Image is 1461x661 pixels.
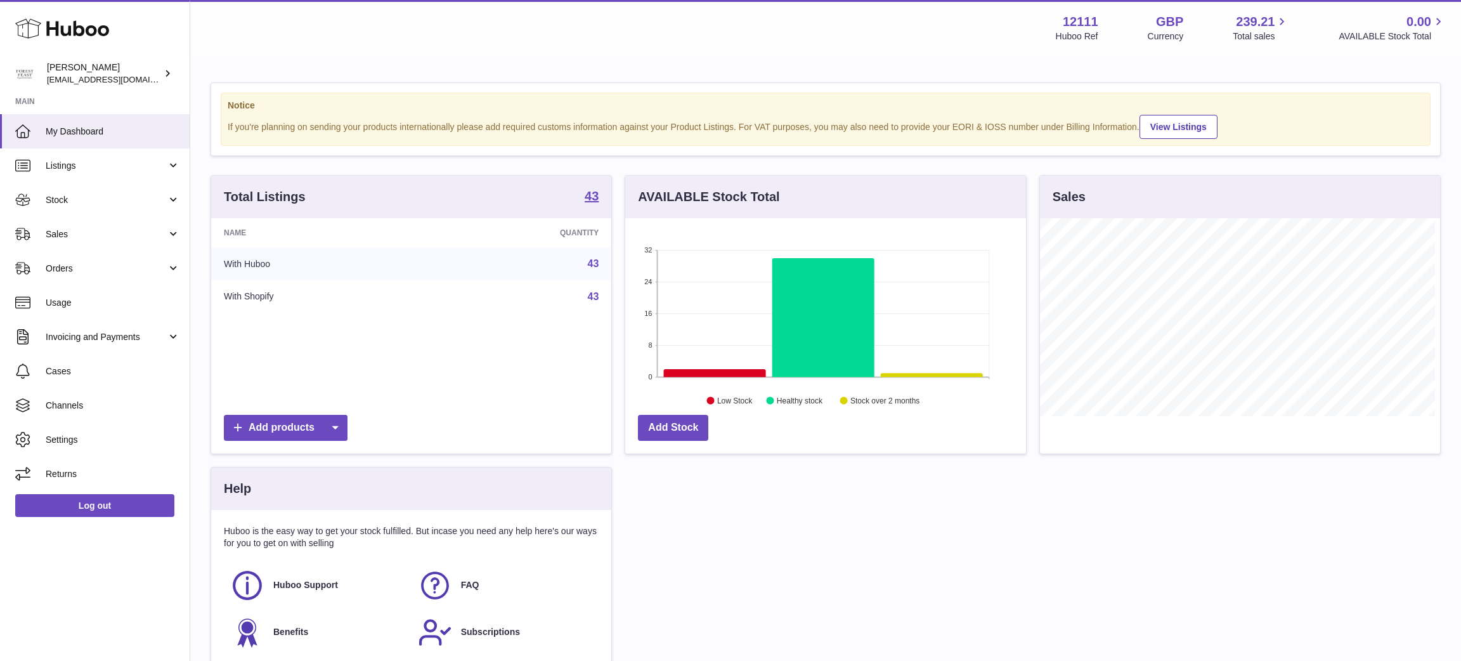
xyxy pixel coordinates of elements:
span: Cases [46,365,180,377]
span: Total sales [1233,30,1289,43]
a: Huboo Support [230,568,405,603]
text: Healthy stock [777,396,823,405]
a: FAQ [418,568,593,603]
text: 24 [645,278,653,285]
strong: Notice [228,100,1424,112]
th: Quantity [427,218,611,247]
div: Currency [1148,30,1184,43]
a: 43 [588,291,599,302]
span: [EMAIL_ADDRESS][DOMAIN_NAME] [47,74,186,84]
span: Channels [46,400,180,412]
a: 43 [585,190,599,205]
span: Stock [46,194,167,206]
span: Orders [46,263,167,275]
img: internalAdmin-12111@internal.huboo.com [15,64,34,83]
text: 0 [649,373,653,381]
span: 239.21 [1236,13,1275,30]
span: 0.00 [1406,13,1431,30]
span: Subscriptions [461,626,520,638]
text: 8 [649,341,653,349]
text: Low Stock [717,396,753,405]
span: Invoicing and Payments [46,331,167,343]
h3: Sales [1053,188,1086,206]
a: View Listings [1140,115,1217,139]
h3: Total Listings [224,188,306,206]
a: 0.00 AVAILABLE Stock Total [1339,13,1446,43]
text: 16 [645,310,653,317]
a: 239.21 Total sales [1233,13,1289,43]
td: With Huboo [211,247,427,280]
span: Settings [46,434,180,446]
a: Subscriptions [418,615,593,650]
h3: Help [224,480,251,497]
a: Add products [224,415,347,441]
span: Listings [46,160,167,172]
a: 43 [588,258,599,269]
a: Log out [15,494,174,517]
span: Usage [46,297,180,309]
div: Huboo Ref [1056,30,1098,43]
span: Huboo Support [273,579,338,591]
div: If you're planning on sending your products internationally please add required customs informati... [228,113,1424,139]
span: Sales [46,228,167,240]
a: Benefits [230,615,405,650]
td: With Shopify [211,280,427,313]
div: [PERSON_NAME] [47,62,161,86]
strong: 43 [585,190,599,202]
span: Benefits [273,626,308,638]
text: 32 [645,246,653,254]
h3: AVAILABLE Stock Total [638,188,779,206]
a: Add Stock [638,415,708,441]
span: My Dashboard [46,126,180,138]
strong: GBP [1156,13,1183,30]
text: Stock over 2 months [850,396,919,405]
span: FAQ [461,579,479,591]
span: AVAILABLE Stock Total [1339,30,1446,43]
th: Name [211,218,427,247]
span: Returns [46,468,180,480]
p: Huboo is the easy way to get your stock fulfilled. But incase you need any help here's our ways f... [224,525,599,549]
strong: 12111 [1063,13,1098,30]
